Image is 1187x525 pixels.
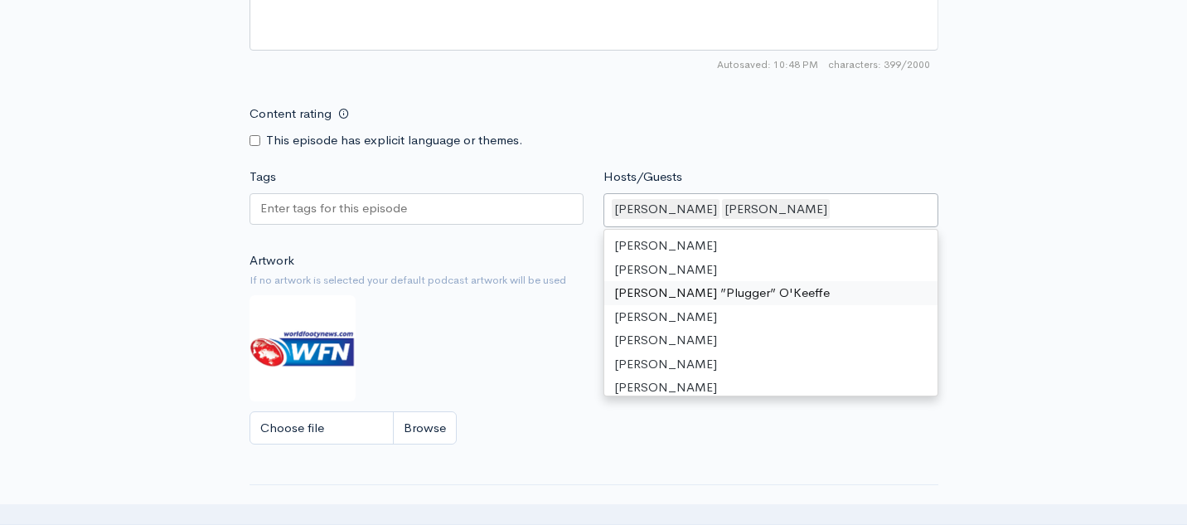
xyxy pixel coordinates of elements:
[250,251,294,270] label: Artwork
[604,305,937,329] div: [PERSON_NAME]
[604,234,937,258] div: [PERSON_NAME]
[612,199,719,220] div: [PERSON_NAME]
[266,131,523,150] label: This episode has explicit language or themes.
[828,57,930,72] span: 399/2000
[717,57,818,72] span: Autosaved: 10:48 PM
[260,199,409,218] input: Enter tags for this episode
[250,168,276,187] label: Tags
[604,281,937,305] div: [PERSON_NAME] ”Plugger” O'Keeffe
[250,97,332,131] label: Content rating
[722,199,830,220] div: [PERSON_NAME]
[604,258,937,282] div: [PERSON_NAME]
[250,272,938,289] small: If no artwork is selected your default podcast artwork will be used
[603,168,682,187] label: Hosts/Guests
[604,328,937,352] div: [PERSON_NAME]
[604,352,937,377] div: [PERSON_NAME]
[604,376,937,400] div: [PERSON_NAME]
